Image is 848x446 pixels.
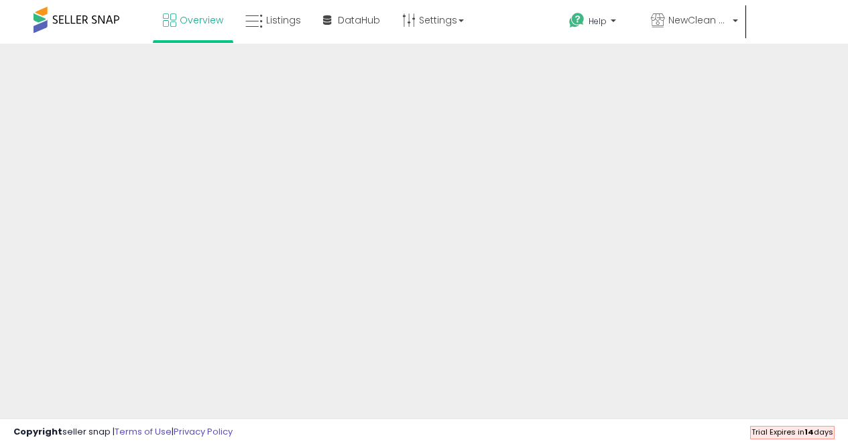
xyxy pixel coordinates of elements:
a: Help [558,2,639,44]
span: Help [589,15,607,27]
a: Privacy Policy [174,425,233,438]
strong: Copyright [13,425,62,438]
span: Overview [180,13,223,27]
b: 14 [804,427,814,437]
span: DataHub [338,13,380,27]
span: Trial Expires in days [751,427,833,437]
div: seller snap | | [13,426,233,439]
a: Terms of Use [115,425,172,438]
span: NewClean store [668,13,729,27]
span: Listings [266,13,301,27]
i: Get Help [568,12,585,29]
